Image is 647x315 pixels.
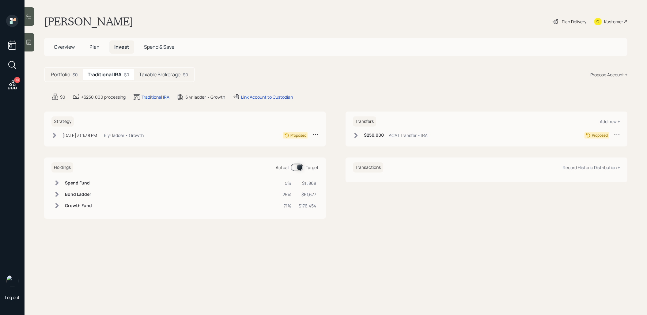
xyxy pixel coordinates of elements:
h6: Holdings [51,162,73,173]
div: Add new + [600,119,620,124]
img: treva-nostdahl-headshot.png [6,275,18,287]
span: Overview [54,44,75,50]
div: Link Account to Custodian [241,94,293,100]
div: Record Historic Distribution + [563,165,620,170]
h6: $250,000 [364,133,384,138]
span: Invest [114,44,129,50]
h6: Transfers [353,116,376,127]
div: ACAT Transfer • IRA [389,132,428,139]
div: 5% [282,180,291,186]
div: Log out [5,294,20,300]
div: Propose Account + [590,71,627,78]
div: $176,454 [299,203,316,209]
div: $0 [73,71,78,78]
div: $61,677 [299,191,316,198]
h5: Portfolio [51,72,70,78]
h5: Traditional IRA [88,72,122,78]
div: Proposed [592,133,608,138]
div: $11,868 [299,180,316,186]
h5: Taxable Brokerage [139,72,180,78]
div: 6 yr ladder • Growth [104,132,144,139]
div: $0 [183,71,188,78]
div: [DATE] at 1:38 PM [62,132,97,139]
div: 6 yr ladder • Growth [185,94,225,100]
div: Actual [276,164,289,171]
div: Target [306,164,319,171]
div: 25% [282,191,291,198]
div: +$250,000 processing [81,94,126,100]
h6: Bond Ladder [65,192,92,197]
div: $0 [124,71,129,78]
div: 19 [14,77,20,83]
div: Proposed [290,133,306,138]
h6: Growth Fund [65,203,92,208]
h1: [PERSON_NAME] [44,15,133,28]
div: Traditional IRA [142,94,169,100]
h6: Transactions [353,162,383,173]
div: Plan Delivery [562,18,586,25]
h6: Strategy [51,116,74,127]
div: $0 [60,94,65,100]
div: 71% [282,203,291,209]
span: Spend & Save [144,44,174,50]
span: Plan [89,44,100,50]
h6: Spend Fund [65,180,92,186]
div: Kustomer [604,18,623,25]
